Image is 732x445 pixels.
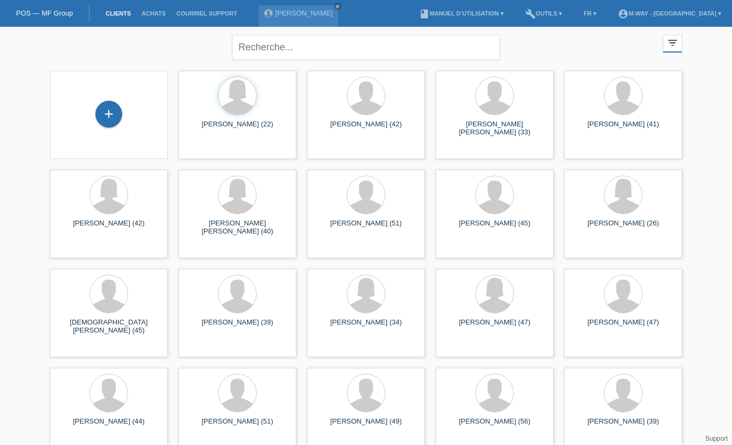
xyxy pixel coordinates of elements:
a: account_circlem-way - [GEOGRAPHIC_DATA] ▾ [613,10,727,17]
div: [PERSON_NAME] (49) [316,417,416,434]
i: close [335,4,340,9]
i: book [419,9,430,19]
div: [PERSON_NAME] [PERSON_NAME] (40) [187,219,288,236]
i: build [525,9,536,19]
a: close [334,3,341,10]
div: [PERSON_NAME] (51) [187,417,288,434]
a: Achats [136,10,171,17]
a: buildOutils ▾ [520,10,567,17]
a: bookManuel d’utilisation ▾ [414,10,509,17]
a: Clients [100,10,136,17]
div: [PERSON_NAME] (42) [316,120,416,137]
a: Courriel Support [171,10,242,17]
div: [PERSON_NAME] (42) [58,219,159,236]
a: [PERSON_NAME] [275,9,333,17]
div: [PERSON_NAME] (47) [444,318,545,335]
div: [PERSON_NAME] (47) [573,318,674,335]
div: [PERSON_NAME] (39) [187,318,288,335]
div: [PERSON_NAME] (26) [573,219,674,236]
i: account_circle [618,9,629,19]
div: [DEMOGRAPHIC_DATA][PERSON_NAME] (45) [58,318,159,335]
div: [PERSON_NAME] (45) [444,219,545,236]
div: Enregistrer le client [96,105,122,123]
div: [PERSON_NAME] (56) [444,417,545,434]
div: [PERSON_NAME] (22) [187,120,288,137]
div: [PERSON_NAME] (39) [573,417,674,434]
i: filter_list [667,37,678,49]
a: FR ▾ [578,10,602,17]
div: [PERSON_NAME] (34) [316,318,416,335]
div: [PERSON_NAME] (51) [316,219,416,236]
a: POS — MF Group [16,9,73,17]
div: [PERSON_NAME] [PERSON_NAME] (33) [444,120,545,137]
div: [PERSON_NAME] (44) [58,417,159,434]
div: [PERSON_NAME] (41) [573,120,674,137]
a: Support [705,435,728,442]
input: Recherche... [232,35,500,60]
